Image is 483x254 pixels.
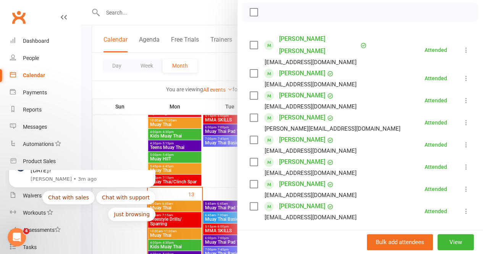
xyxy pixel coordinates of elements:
[23,124,47,130] div: Messages
[10,136,81,153] a: Automations
[367,234,433,250] button: Bulk add attendees
[279,112,325,124] a: [PERSON_NAME]
[265,168,357,178] div: [EMAIL_ADDRESS][DOMAIN_NAME]
[102,37,150,51] button: Quick reply: Just browsing
[90,21,150,34] button: Quick reply: Chat with support
[10,101,81,118] a: Reports
[425,164,447,170] div: Attended
[425,47,447,53] div: Attended
[279,134,325,146] a: [PERSON_NAME]
[265,124,401,134] div: [PERSON_NAME][EMAIL_ADDRESS][DOMAIN_NAME]
[265,79,357,89] div: [EMAIL_ADDRESS][DOMAIN_NAME]
[425,186,447,192] div: Attended
[425,76,447,81] div: Attended
[23,158,56,164] div: Product Sales
[265,212,357,222] div: [EMAIL_ADDRESS][DOMAIN_NAME]
[37,21,89,34] button: Quick reply: Chat with sales
[10,153,81,170] a: Product Sales
[425,120,447,125] div: Attended
[279,178,325,190] a: [PERSON_NAME]
[279,200,325,212] a: [PERSON_NAME]
[25,6,144,13] p: Message from Toby, sent 3m ago
[279,156,325,168] a: [PERSON_NAME]
[265,190,357,200] div: [EMAIL_ADDRESS][DOMAIN_NAME]
[23,55,39,61] div: People
[265,146,357,156] div: [EMAIL_ADDRESS][DOMAIN_NAME]
[23,141,54,147] div: Automations
[10,50,81,67] a: People
[10,67,81,84] a: Calendar
[10,84,81,101] a: Payments
[9,8,28,27] a: Clubworx
[279,67,325,79] a: [PERSON_NAME]
[279,33,359,57] a: [PERSON_NAME] [PERSON_NAME]
[10,32,81,50] a: Dashboard
[23,72,45,78] div: Calendar
[8,228,26,246] iframe: Intercom live chat
[279,89,325,102] a: [PERSON_NAME]
[23,38,49,44] div: Dashboard
[23,107,42,113] div: Reports
[265,102,357,112] div: [EMAIL_ADDRESS][DOMAIN_NAME]
[425,209,447,214] div: Attended
[10,118,81,136] a: Messages
[6,170,158,250] iframe: Intercom notifications message
[265,57,357,67] div: [EMAIL_ADDRESS][DOMAIN_NAME]
[3,21,150,51] div: Quick reply options
[438,234,474,250] button: View
[23,228,29,234] span: 4
[425,142,447,147] div: Attended
[23,89,47,95] div: Payments
[425,98,447,103] div: Attended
